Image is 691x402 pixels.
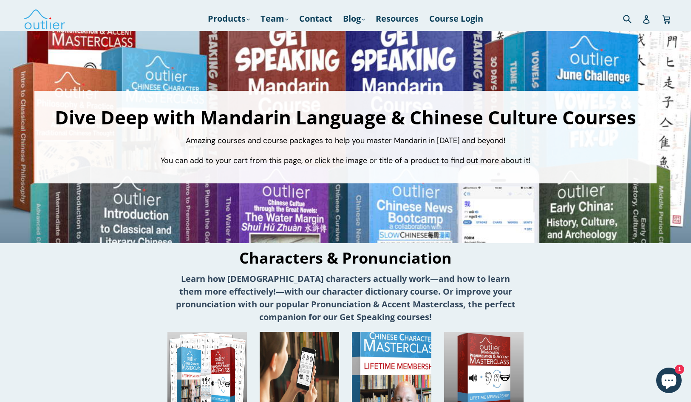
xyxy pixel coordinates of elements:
[186,135,506,146] span: Amazing courses and course packages to help you master Mandarin in [DATE] and beyond!
[371,11,423,26] a: Resources
[204,11,254,26] a: Products
[339,11,369,26] a: Blog
[621,10,644,27] input: Search
[256,11,293,26] a: Team
[425,11,487,26] a: Course Login
[176,273,515,323] strong: Learn how [DEMOGRAPHIC_DATA] characters actually work—and how to learn them more effectively!—wit...
[654,368,684,395] inbox-online-store-chat: Shopify online store chat
[23,6,66,31] img: Outlier Linguistics
[295,11,337,26] a: Contact
[161,155,531,166] span: You can add to your cart from this page, or click the image or title of a product to find out mor...
[43,108,648,127] h1: Dive Deep with Mandarin Language & Chinese Culture Courses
